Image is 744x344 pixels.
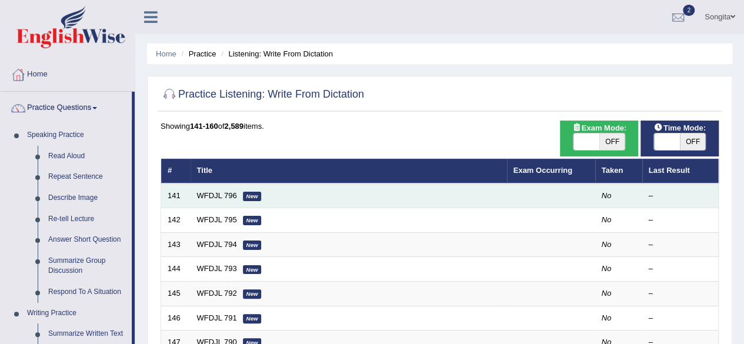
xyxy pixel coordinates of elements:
[243,216,262,225] em: New
[43,251,132,282] a: Summarize Group Discussion
[43,229,132,251] a: Answer Short Question
[649,122,710,134] span: Time Mode:
[161,306,191,330] td: 146
[243,314,262,323] em: New
[243,241,262,250] em: New
[161,183,191,208] td: 141
[513,166,572,175] a: Exam Occurring
[595,159,642,183] th: Taken
[197,289,237,298] a: WFDJL 792
[649,313,712,324] div: –
[190,122,218,131] b: 141-160
[161,208,191,233] td: 142
[683,5,695,16] span: 2
[197,264,237,273] a: WFDJL 793
[602,264,612,273] em: No
[602,313,612,322] em: No
[1,58,135,88] a: Home
[642,159,719,183] th: Last Result
[178,48,216,59] li: Practice
[43,166,132,188] a: Repeat Sentence
[649,215,712,226] div: –
[197,313,237,322] a: WFDJL 791
[191,159,507,183] th: Title
[161,86,364,103] h2: Practice Listening: Write From Dictation
[680,133,706,150] span: OFF
[649,191,712,202] div: –
[243,192,262,201] em: New
[161,282,191,306] td: 145
[599,133,625,150] span: OFF
[649,263,712,275] div: –
[649,288,712,299] div: –
[649,239,712,251] div: –
[197,240,237,249] a: WFDJL 794
[602,289,612,298] em: No
[43,146,132,167] a: Read Aloud
[43,188,132,209] a: Describe Image
[560,121,638,156] div: Show exams occurring in exams
[161,159,191,183] th: #
[602,240,612,249] em: No
[197,215,237,224] a: WFDJL 795
[218,48,333,59] li: Listening: Write From Dictation
[568,122,631,134] span: Exam Mode:
[602,191,612,200] em: No
[22,303,132,324] a: Writing Practice
[224,122,243,131] b: 2,589
[1,92,132,121] a: Practice Questions
[22,125,132,146] a: Speaking Practice
[43,209,132,230] a: Re-tell Lecture
[156,49,176,58] a: Home
[161,257,191,282] td: 144
[243,289,262,299] em: New
[161,121,719,132] div: Showing of items.
[197,191,237,200] a: WFDJL 796
[43,282,132,303] a: Respond To A Situation
[161,232,191,257] td: 143
[243,265,262,275] em: New
[602,215,612,224] em: No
